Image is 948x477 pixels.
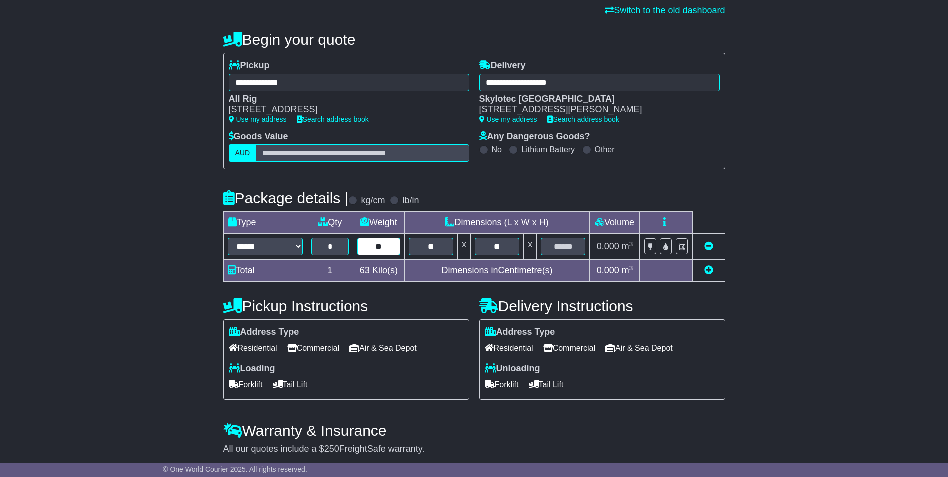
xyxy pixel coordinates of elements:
[223,212,307,234] td: Type
[223,444,725,455] div: All our quotes include a $ FreightSafe warranty.
[485,377,519,392] span: Forklift
[229,144,257,162] label: AUD
[223,298,469,314] h4: Pickup Instructions
[404,260,590,282] td: Dimensions in Centimetre(s)
[229,60,270,71] label: Pickup
[229,377,263,392] span: Forklift
[492,145,502,154] label: No
[402,195,419,206] label: lb/in
[622,241,633,251] span: m
[605,340,673,356] span: Air & Sea Depot
[485,340,533,356] span: Residential
[229,131,288,142] label: Goods Value
[479,94,710,105] div: Skylotec [GEOGRAPHIC_DATA]
[704,241,713,251] a: Remove this item
[273,377,308,392] span: Tail Lift
[597,241,619,251] span: 0.000
[629,240,633,248] sup: 3
[605,5,725,15] a: Switch to the old dashboard
[361,195,385,206] label: kg/cm
[479,60,526,71] label: Delivery
[307,212,353,234] td: Qty
[229,104,459,115] div: [STREET_ADDRESS]
[287,340,339,356] span: Commercial
[229,363,275,374] label: Loading
[229,327,299,338] label: Address Type
[307,260,353,282] td: 1
[360,265,370,275] span: 63
[223,260,307,282] td: Total
[622,265,633,275] span: m
[597,265,619,275] span: 0.000
[485,327,555,338] label: Address Type
[229,94,459,105] div: All Rig
[324,444,339,454] span: 250
[229,115,287,123] a: Use my address
[229,340,277,356] span: Residential
[521,145,575,154] label: Lithium Battery
[404,212,590,234] td: Dimensions (L x W x H)
[297,115,369,123] a: Search address book
[223,422,725,439] h4: Warranty & Insurance
[479,104,710,115] div: [STREET_ADDRESS][PERSON_NAME]
[629,264,633,272] sup: 3
[524,234,537,260] td: x
[223,31,725,48] h4: Begin your quote
[163,465,307,473] span: © One World Courier 2025. All rights reserved.
[479,131,590,142] label: Any Dangerous Goods?
[543,340,595,356] span: Commercial
[547,115,619,123] a: Search address book
[349,340,417,356] span: Air & Sea Depot
[353,212,405,234] td: Weight
[353,260,405,282] td: Kilo(s)
[479,115,537,123] a: Use my address
[590,212,640,234] td: Volume
[457,234,470,260] td: x
[223,190,349,206] h4: Package details |
[485,363,540,374] label: Unloading
[595,145,615,154] label: Other
[479,298,725,314] h4: Delivery Instructions
[529,377,564,392] span: Tail Lift
[704,265,713,275] a: Add new item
